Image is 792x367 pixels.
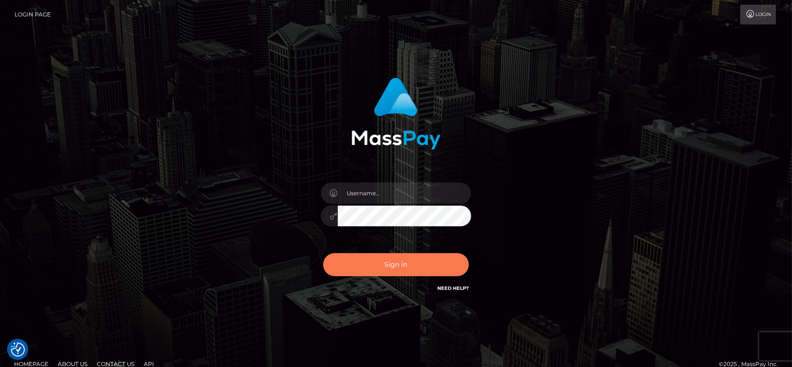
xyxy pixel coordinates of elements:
button: Sign in [323,253,469,276]
img: MassPay Login [351,78,441,150]
img: Revisit consent button [11,343,25,357]
a: Login Page [15,5,51,24]
input: Username... [338,183,471,204]
button: Consent Preferences [11,343,25,357]
a: Need Help? [437,285,469,291]
a: Login [740,5,776,24]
